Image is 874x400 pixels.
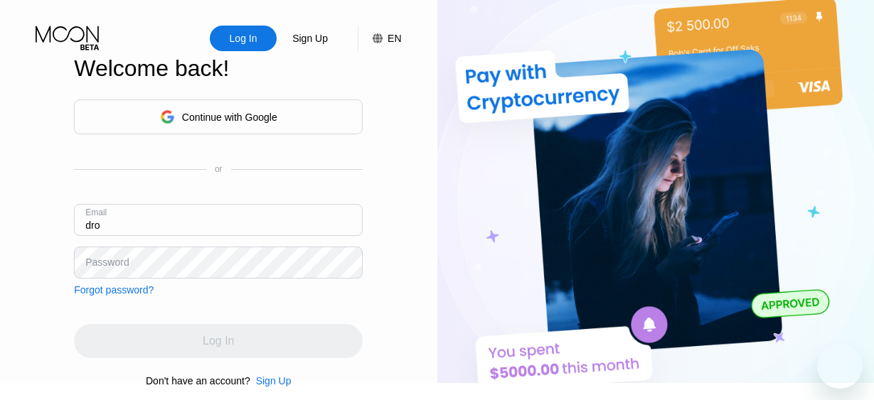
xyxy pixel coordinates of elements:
div: Log In [228,31,259,45]
div: Welcome back! [74,55,363,82]
iframe: Button to launch messaging window [817,343,863,389]
div: Forgot password? [74,284,154,296]
div: Log In [210,26,277,51]
div: Email [85,207,107,217]
div: EN [358,26,401,51]
div: EN [388,33,401,44]
div: Continue with Google [182,112,277,123]
div: Sign Up [291,31,329,45]
div: Sign Up [256,375,292,387]
div: or [215,164,223,174]
div: Password [85,256,129,268]
div: Continue with Google [74,99,363,134]
div: Don't have an account? [146,375,250,387]
div: Sign Up [250,375,292,387]
div: Sign Up [277,26,343,51]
